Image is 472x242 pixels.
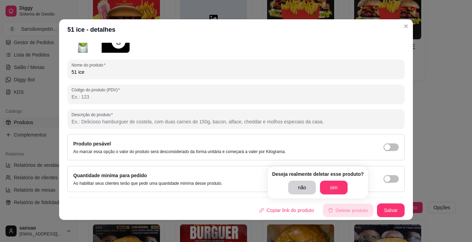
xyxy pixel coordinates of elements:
input: Nome do produto [72,69,400,75]
button: Salvar [377,203,405,217]
label: Descrição do produto [72,112,115,118]
button: deleteDeletar produto [323,203,374,217]
button: Copiar link do produto [254,203,320,217]
header: 51 ice - detalhes [59,19,413,40]
button: Close [400,21,412,32]
article: Deseja realmente deletar esse produto? [272,170,364,178]
p: Ao habilitar seus clientes terão que pedir uma quantidade miníma desse produto. [73,181,223,186]
label: Quantidade miníma para pedido [73,173,147,178]
label: Nome do produto [72,62,108,68]
p: Ao marcar essa opção o valor do produto será desconsiderado da forma unitária e começará a valer ... [73,149,286,154]
button: não [288,181,316,194]
button: sim [320,181,348,194]
span: delete [328,208,333,213]
input: Código do produto (PDV) [72,93,400,100]
input: Descrição do produto [72,118,400,125]
label: Produto pesável [73,141,111,147]
label: Código do produto (PDV) [72,87,122,93]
